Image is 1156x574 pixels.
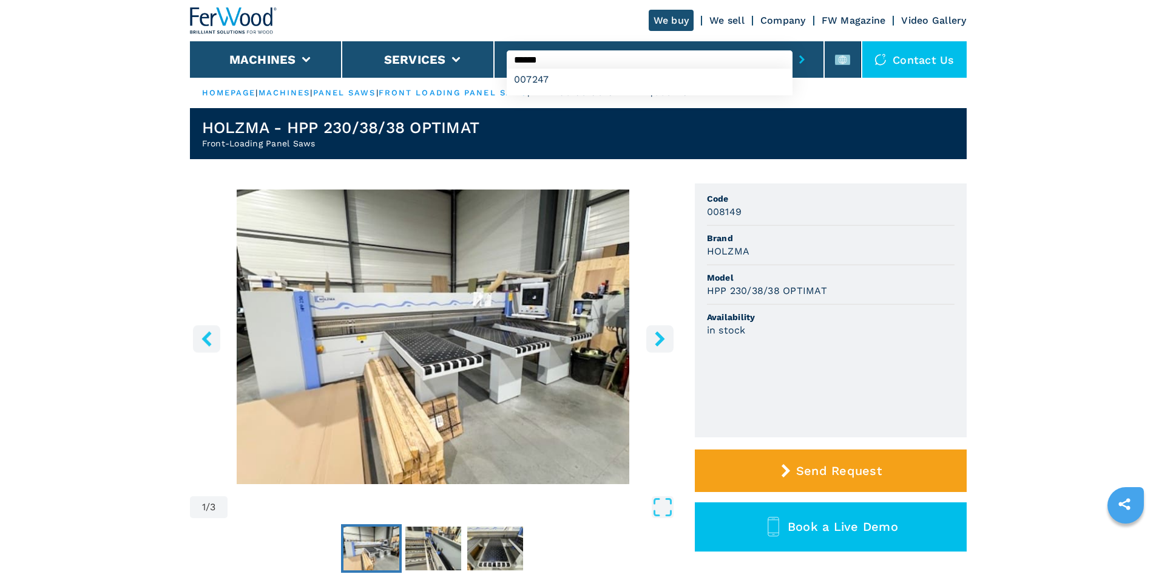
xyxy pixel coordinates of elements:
button: Send Request [695,449,967,492]
button: Book a Live Demo [695,502,967,552]
span: 1 [202,502,206,512]
nav: Thumbnail Navigation [190,524,677,573]
img: 9eda36d1f4ed91e1ca994eb39ccaa6e4 [467,527,523,570]
div: Contact us [862,41,967,78]
a: We sell [709,15,745,26]
span: 3 [210,502,215,512]
a: sharethis [1109,489,1140,519]
a: Company [760,15,806,26]
button: Go to Slide 3 [465,524,526,573]
span: | [376,88,379,97]
h3: HOLZMA [707,244,750,258]
h2: Front-Loading Panel Saws [202,137,480,149]
button: submit-button [793,46,811,73]
button: Open Fullscreen [231,496,673,518]
img: Ferwood [190,7,277,34]
button: Go to Slide 2 [403,524,464,573]
a: Video Gallery [901,15,966,26]
iframe: Chat [1104,519,1147,565]
span: | [255,88,258,97]
h3: HPP 230/38/38 OPTIMAT [707,284,827,298]
span: Brand [707,232,955,244]
a: FW Magazine [822,15,886,26]
img: Contact us [874,53,887,66]
span: Send Request [796,463,882,478]
img: 7f1a8fa25e2b2d7959e3a5f8856c857a [405,527,461,570]
img: c03fd4a8e4dcee3dd2230a213e3262da [343,527,399,570]
button: Machines [229,52,296,67]
span: | [310,88,313,97]
button: left-button [193,325,220,352]
img: Front-Loading Panel Saws HOLZMA HPP 230/38/38 OPTIMAT [190,190,677,484]
div: 007247 [507,69,793,91]
span: / [206,502,210,512]
a: HOMEPAGE [202,88,256,97]
a: machines [259,88,311,97]
h1: HOLZMA - HPP 230/38/38 OPTIMAT [202,118,480,137]
span: Model [707,272,955,284]
button: Go to Slide 1 [341,524,402,573]
a: We buy [649,10,694,31]
h3: in stock [707,323,746,337]
a: panel saws [313,88,376,97]
span: Availability [707,311,955,323]
button: right-button [646,325,674,352]
div: Go to Slide 1 [190,190,677,484]
span: Book a Live Demo [788,519,898,534]
a: front loading panel saws [379,88,527,97]
button: Services [384,52,446,67]
span: Code [707,193,955,205]
h3: 008149 [707,205,742,219]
